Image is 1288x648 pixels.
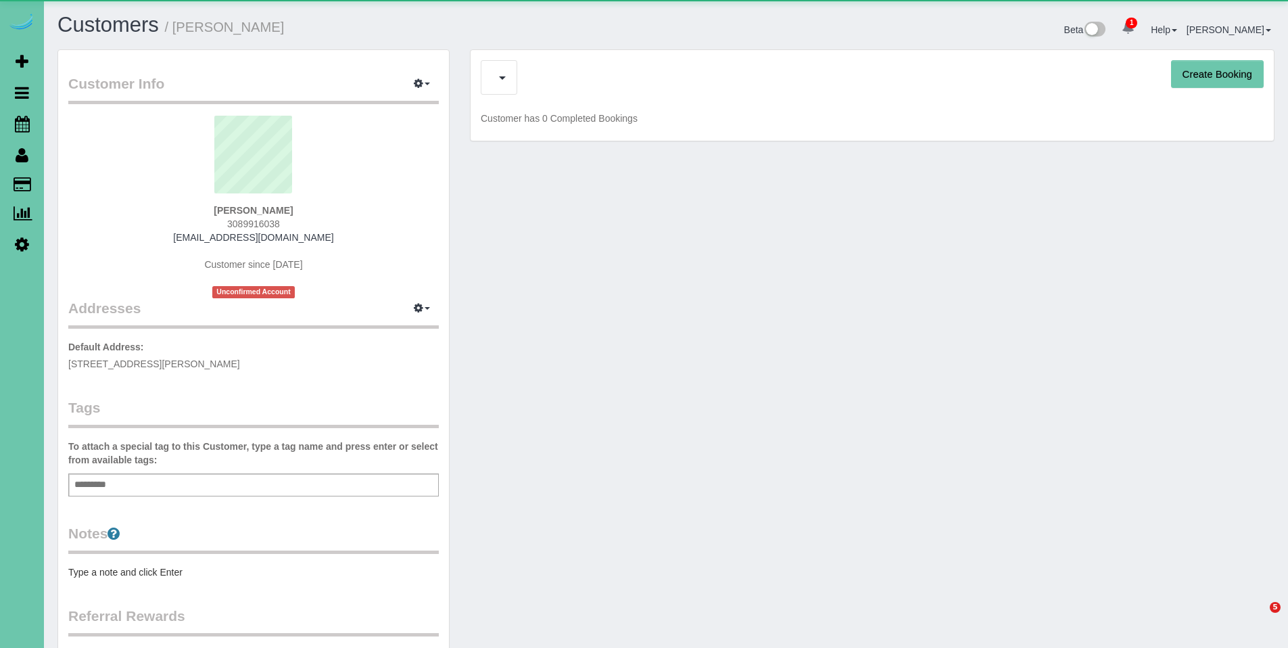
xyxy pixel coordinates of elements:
[227,218,280,229] span: 3089916038
[68,440,439,467] label: To attach a special tag to this Customer, type a tag name and press enter or select from availabl...
[57,13,159,37] a: Customers
[1171,60,1264,89] button: Create Booking
[1151,24,1177,35] a: Help
[212,286,295,298] span: Unconfirmed Account
[1064,24,1106,35] a: Beta
[165,20,285,34] small: / [PERSON_NAME]
[173,232,333,243] a: [EMAIL_ADDRESS][DOMAIN_NAME]
[68,398,439,428] legend: Tags
[68,606,439,637] legend: Referral Rewards
[68,340,144,354] label: Default Address:
[8,14,35,32] img: Automaid Logo
[1270,602,1281,613] span: 5
[481,112,1264,125] p: Customer has 0 Completed Bookings
[1126,18,1137,28] span: 1
[68,565,439,579] pre: Type a note and click Enter
[68,74,439,104] legend: Customer Info
[1242,602,1274,634] iframe: Intercom live chat
[204,259,302,270] span: Customer since [DATE]
[1187,24,1271,35] a: [PERSON_NAME]
[1083,22,1105,39] img: New interface
[214,205,293,216] strong: [PERSON_NAME]
[68,358,240,369] span: [STREET_ADDRESS][PERSON_NAME]
[1115,14,1141,43] a: 1
[68,524,439,554] legend: Notes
